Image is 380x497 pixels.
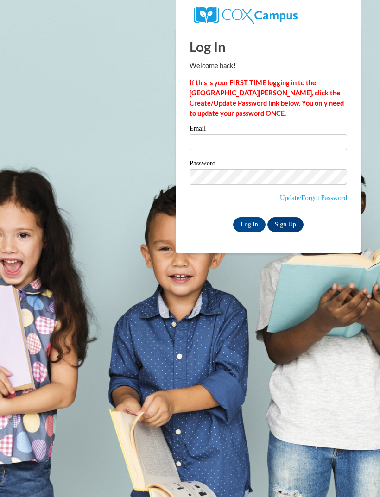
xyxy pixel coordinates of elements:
[190,61,347,71] p: Welcome back!
[194,11,298,19] a: COX Campus
[233,217,266,232] input: Log In
[190,160,347,169] label: Password
[190,79,344,117] strong: If this is your FIRST TIME logging in to the [GEOGRAPHIC_DATA][PERSON_NAME], click the Create/Upd...
[190,125,347,134] label: Email
[194,7,298,24] img: COX Campus
[190,37,347,56] h1: Log In
[280,194,347,201] a: Update/Forgot Password
[267,217,304,232] a: Sign Up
